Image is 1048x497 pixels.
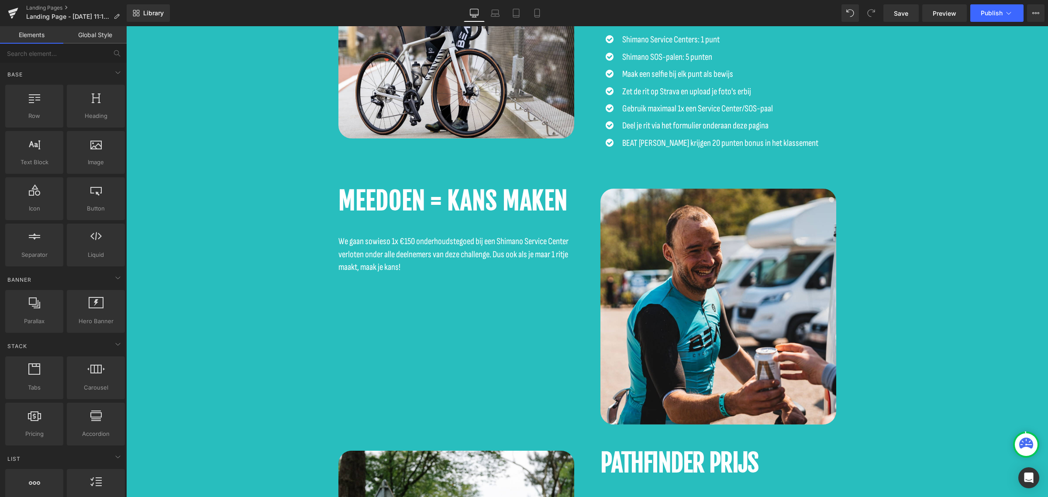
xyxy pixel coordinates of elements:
[474,421,632,452] font: PATHFINDER PRIJS
[127,4,170,22] a: New Library
[1018,467,1039,488] div: Open Intercom Messenger
[26,13,110,20] span: Landing Page - [DATE] 11:18:54
[981,10,1003,17] span: Publish
[8,250,61,259] span: Separator
[527,4,548,22] a: Mobile
[7,276,32,284] span: Banner
[69,429,122,438] span: Accordion
[8,383,61,392] span: Tabs
[63,26,127,44] a: Global Style
[894,9,908,18] span: Save
[69,250,122,259] span: Liquid
[7,455,21,463] span: List
[69,204,122,213] span: Button
[8,429,61,438] span: Pricing
[8,158,61,167] span: Text Block
[8,111,61,121] span: Row
[7,342,28,350] span: Stack
[464,4,485,22] a: Desktop
[485,4,506,22] a: Laptop
[496,111,692,122] span: BEAT [PERSON_NAME] krijgen 20 punten bonus in het klassement
[143,9,164,17] span: Library
[496,8,593,19] font: Shimano Service Centers: 1 punt
[26,4,127,11] a: Landing Pages
[69,111,122,121] span: Heading
[8,204,61,213] span: Icon
[69,383,122,392] span: Carousel
[496,25,586,36] font: Shimano SOS-palen: 5 punten
[970,4,1024,22] button: Publish
[841,4,859,22] button: Undo
[496,94,642,105] font: Deel je rit via het formulier onderaan deze pagina
[8,317,61,326] span: Parallax
[862,4,880,22] button: Redo
[496,76,692,89] p: Gebruik maximaal 1x een Service Center/SOS-paal
[506,4,527,22] a: Tablet
[7,70,24,79] span: Base
[69,317,122,326] span: Hero Banner
[1027,4,1045,22] button: More
[69,158,122,167] span: Image
[212,210,442,246] font: We gaan sowieso 1x €150 onderhoudstegoed bij een Shimano Service Center verloten onder alle deeln...
[496,42,607,53] font: Maak een selfie bij elk punt als bewijs
[933,9,956,18] span: Preview
[496,60,625,71] font: Zet de rit op Strava en upload je foto's erbij
[922,4,967,22] a: Preview
[212,159,441,190] font: MEEDOEN = KANS MAKEN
